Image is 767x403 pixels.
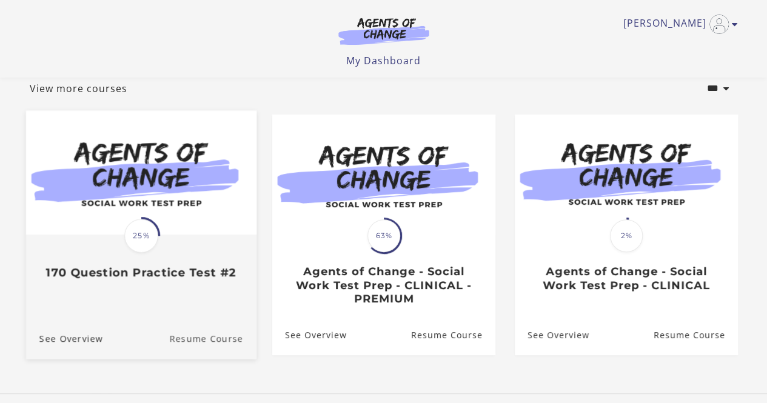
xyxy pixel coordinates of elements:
a: 170 Question Practice Test #2: Resume Course [169,318,256,358]
a: View more courses [30,81,127,96]
a: Agents of Change - Social Work Test Prep - CLINICAL - PREMIUM: See Overview [272,315,347,355]
span: 2% [610,219,643,252]
h3: Agents of Change - Social Work Test Prep - CLINICAL - PREMIUM [285,265,482,306]
a: 170 Question Practice Test #2: See Overview [25,318,102,358]
a: Agents of Change - Social Work Test Prep - CLINICAL: See Overview [515,315,589,355]
span: 25% [124,219,158,253]
h3: 170 Question Practice Test #2 [39,265,243,279]
img: Agents of Change Logo [326,17,442,45]
h3: Agents of Change - Social Work Test Prep - CLINICAL [528,265,725,292]
a: My Dashboard [346,54,421,67]
a: Toggle menu [623,15,732,34]
a: Agents of Change - Social Work Test Prep - CLINICAL: Resume Course [653,315,737,355]
span: 63% [367,219,400,252]
a: Agents of Change - Social Work Test Prep - CLINICAL - PREMIUM: Resume Course [410,315,495,355]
